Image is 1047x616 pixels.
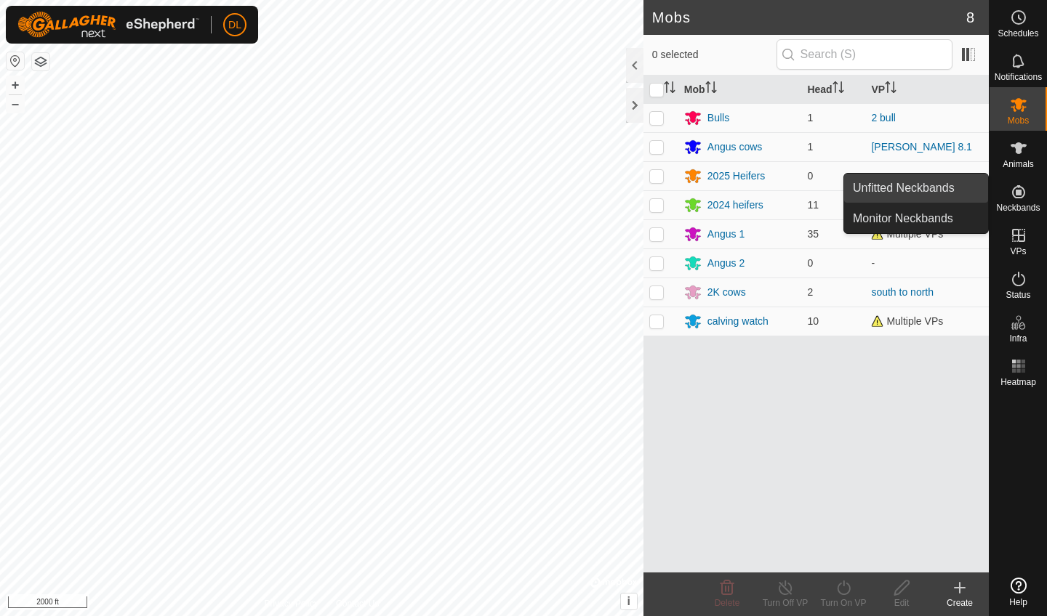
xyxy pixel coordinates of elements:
[885,84,896,95] p-sorticon: Activate to sort
[777,39,952,70] input: Search (S)
[336,597,379,610] a: Contact Us
[807,286,813,298] span: 2
[807,257,813,269] span: 0
[707,227,745,242] div: Angus 1
[705,84,717,95] p-sorticon: Activate to sort
[707,110,729,126] div: Bulls
[1009,598,1027,607] span: Help
[1008,116,1029,125] span: Mobs
[807,170,813,182] span: 0
[1010,247,1026,256] span: VPs
[707,285,746,300] div: 2K cows
[1000,378,1036,386] span: Heatmap
[872,596,931,609] div: Edit
[707,198,763,213] div: 2024 heifers
[865,76,989,104] th: VP
[228,17,241,33] span: DL
[1009,334,1027,343] span: Infra
[807,112,813,123] span: 1
[652,47,777,62] span: 0 selected
[853,179,955,197] span: Unfitted Neckbands
[756,596,814,609] div: Turn Off VP
[7,95,24,113] button: –
[678,76,802,104] th: Mob
[966,7,974,28] span: 8
[264,597,318,610] a: Privacy Policy
[1006,291,1030,299] span: Status
[865,161,989,190] td: -
[32,53,49,70] button: Map Layers
[17,12,199,38] img: Gallagher Logo
[844,174,988,203] a: Unfitted Neckbands
[707,256,745,271] div: Angus 2
[998,29,1038,38] span: Schedules
[707,314,769,329] div: calving watch
[664,84,675,95] p-sorticon: Activate to sort
[865,248,989,277] td: -
[7,52,24,70] button: Reset Map
[871,141,972,153] a: [PERSON_NAME] 8.1
[995,73,1042,81] span: Notifications
[652,9,966,26] h2: Mobs
[7,76,24,94] button: +
[814,596,872,609] div: Turn On VP
[801,76,865,104] th: Head
[807,199,819,211] span: 11
[707,169,765,184] div: 2025 Heifers
[1003,160,1034,169] span: Animals
[807,315,819,327] span: 10
[621,593,637,609] button: i
[996,203,1040,212] span: Neckbands
[844,204,988,233] a: Monitor Neckbands
[871,286,934,298] a: south to north
[871,228,943,240] span: Multiple VPs
[990,572,1047,612] a: Help
[853,210,953,227] span: Monitor Neckbands
[707,139,762,155] div: Angus cows
[807,141,813,153] span: 1
[807,228,819,240] span: 35
[931,596,989,609] div: Create
[871,315,943,327] span: Multiple VPs
[627,595,630,607] span: i
[833,84,844,95] p-sorticon: Activate to sort
[715,598,740,608] span: Delete
[871,112,895,123] a: 2 bull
